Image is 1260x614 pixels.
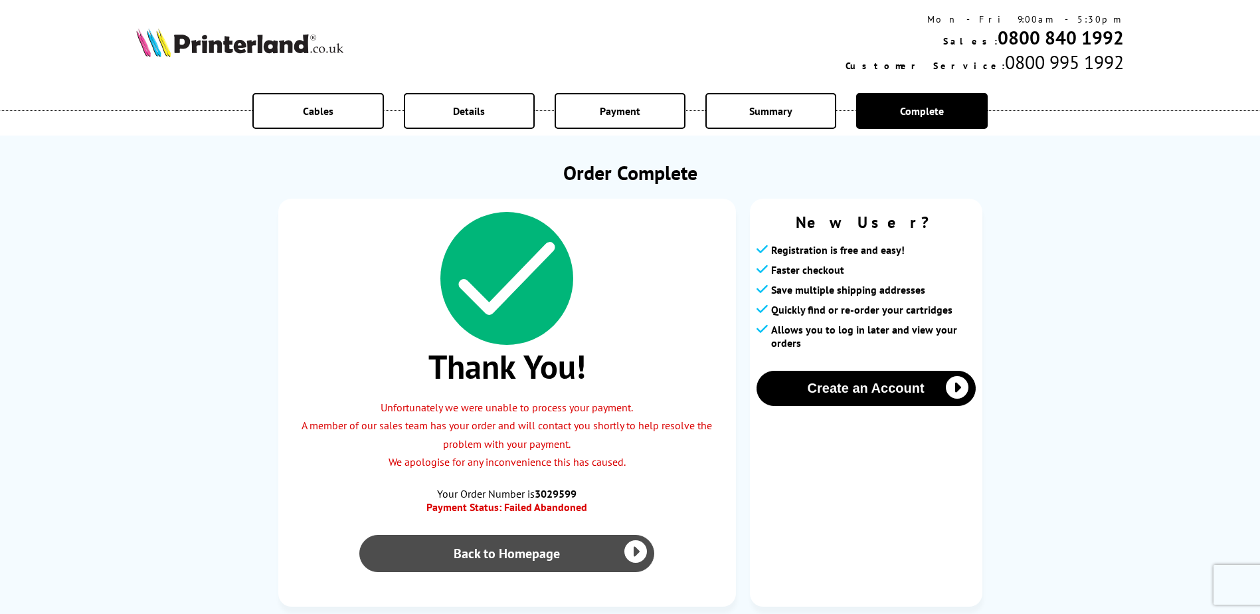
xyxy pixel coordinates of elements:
span: Faster checkout [771,263,844,276]
span: Save multiple shipping addresses [771,283,925,296]
span: Sales: [943,35,998,47]
span: Customer Service: [846,60,1005,72]
img: Printerland Logo [136,28,343,57]
span: Quickly find or re-order your cartridges [771,303,952,316]
h1: Order Complete [278,159,982,185]
span: Your Order Number is [292,487,723,500]
b: 3029599 [535,487,577,500]
span: Complete [900,104,944,118]
div: Mon - Fri 9:00am - 5:30pm [846,13,1124,25]
a: Back to Homepage [359,535,655,572]
span: Failed Abandoned [504,500,587,514]
span: Allows you to log in later and view your orders [771,323,976,350]
span: 0800 995 1992 [1005,50,1124,74]
span: Registration is free and easy! [771,243,905,256]
span: Cables [303,104,333,118]
span: New User? [757,212,976,233]
span: Payment [600,104,640,118]
span: Payment Status: [426,500,501,514]
button: Create an Account [757,371,976,406]
span: Summary [749,104,792,118]
span: Thank You! [292,345,723,388]
p: Unfortunately we were unable to process your payment. A member of our sales team has your order a... [292,399,723,471]
span: Details [453,104,485,118]
a: 0800 840 1992 [998,25,1124,50]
